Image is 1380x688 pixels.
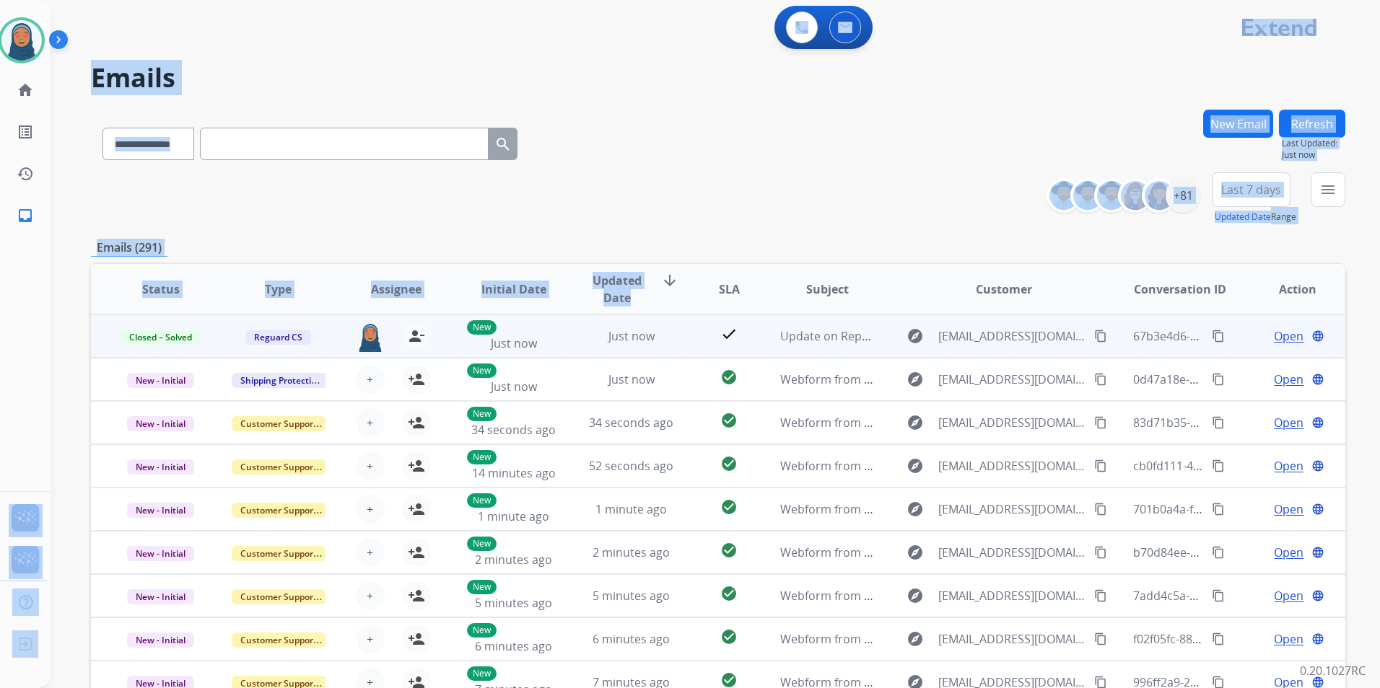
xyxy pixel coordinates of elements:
[1221,187,1281,193] span: Last 7 days
[780,501,1107,517] span: Webform from [EMAIL_ADDRESS][DOMAIN_NAME] on [DATE]
[17,81,34,99] mat-icon: home
[475,638,552,654] span: 6 minutes ago
[1274,327,1303,345] span: Open
[719,281,740,298] span: SLA
[1274,371,1303,388] span: Open
[367,630,373,648] span: +
[780,415,1107,431] span: Webform from [EMAIL_ADDRESS][DOMAIN_NAME] on [DATE]
[1166,178,1200,213] div: +81
[232,373,331,388] span: Shipping Protection
[17,123,34,141] mat-icon: list_alt
[467,450,497,464] p: New
[472,465,556,481] span: 14 minutes ago
[608,328,655,344] span: Just now
[356,581,385,610] button: +
[367,544,373,561] span: +
[720,585,738,602] mat-icon: check_circle
[1133,415,1356,431] span: 83d71b35-703f-48bb-942c-0824d9cab7ed
[232,459,326,475] span: Customer Support
[475,552,552,568] span: 2 minutes ago
[720,542,738,559] mat-icon: check_circle
[1212,503,1225,516] mat-icon: content_copy
[127,416,194,431] span: New - Initial
[1274,544,1303,561] span: Open
[1212,172,1291,207] button: Last 7 days
[1094,632,1107,645] mat-icon: content_copy
[1274,414,1303,431] span: Open
[408,500,425,518] mat-icon: person_add
[1311,589,1324,602] mat-icon: language
[467,537,497,551] p: New
[1133,371,1355,387] span: 0d47a18e-735a-4bfd-bf75-0b74ddd14648
[471,422,556,438] span: 34 seconds ago
[367,414,373,431] span: +
[478,508,549,524] span: 1 minute ago
[1311,503,1324,516] mat-icon: language
[1300,662,1366,679] p: 0.20.1027RC
[780,631,1107,647] span: Webform from [EMAIL_ADDRESS][DOMAIN_NAME] on [DATE]
[467,666,497,681] p: New
[595,501,667,517] span: 1 minute ago
[1203,110,1273,138] button: New Email
[1215,211,1296,223] span: Range
[1133,328,1356,344] span: 67b3e4d6-9a93-4195-97cc-43d1c6a26ede
[408,327,425,345] mat-icon: person_remove
[91,63,1345,92] h2: Emails
[907,544,924,561] mat-icon: explore
[976,281,1032,298] span: Customer
[780,328,882,344] span: Update on Repairs
[467,320,497,335] p: New
[938,414,1086,431] span: [EMAIL_ADDRESS][DOMAIN_NAME]
[1311,330,1324,343] mat-icon: language
[1212,589,1225,602] mat-icon: content_copy
[467,580,497,594] p: New
[356,408,385,437] button: +
[907,500,924,518] mat-icon: explore
[720,325,738,343] mat-icon: check
[367,457,373,475] span: +
[408,457,425,475] mat-icon: person_add
[127,546,194,561] span: New - Initial
[367,500,373,518] span: +
[367,587,373,604] span: +
[589,415,673,431] span: 34 seconds ago
[127,632,194,648] span: New - Initial
[720,455,738,472] mat-icon: check_circle
[356,365,385,394] button: +
[1133,631,1344,647] span: f02f05fc-886d-4621-9c65-a905d92fe7a5
[1311,459,1324,472] mat-icon: language
[408,587,425,604] mat-icon: person_add
[408,544,425,561] mat-icon: person_add
[265,281,292,298] span: Type
[720,412,738,429] mat-icon: check_circle
[17,207,34,224] mat-icon: inbox
[907,327,924,345] mat-icon: explore
[127,459,194,475] span: New - Initial
[1094,416,1107,429] mat-icon: content_copy
[481,281,546,298] span: Initial Date
[1212,373,1225,386] mat-icon: content_copy
[127,503,194,518] span: New - Initial
[1094,330,1107,343] mat-icon: content_copy
[367,371,373,388] span: +
[1094,459,1107,472] mat-icon: content_copy
[467,623,497,638] p: New
[806,281,849,298] span: Subject
[780,588,1107,604] span: Webform from [EMAIL_ADDRESS][DOMAIN_NAME] on [DATE]
[142,281,180,298] span: Status
[1274,630,1303,648] span: Open
[408,414,425,431] mat-icon: person_add
[1274,587,1303,604] span: Open
[1212,330,1225,343] mat-icon: content_copy
[938,327,1086,345] span: [EMAIL_ADDRESS][DOMAIN_NAME]
[467,363,497,378] p: New
[593,588,670,604] span: 5 minutes ago
[232,503,326,518] span: Customer Support
[938,587,1086,604] span: [EMAIL_ADDRESS][DOMAIN_NAME]
[232,546,326,561] span: Customer Support
[938,457,1086,475] span: [EMAIL_ADDRESS][DOMAIN_NAME]
[408,371,425,388] mat-icon: person_add
[17,165,34,182] mat-icon: history
[608,371,655,387] span: Just now
[938,544,1086,561] span: [EMAIL_ADDRESS][DOMAIN_NAME]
